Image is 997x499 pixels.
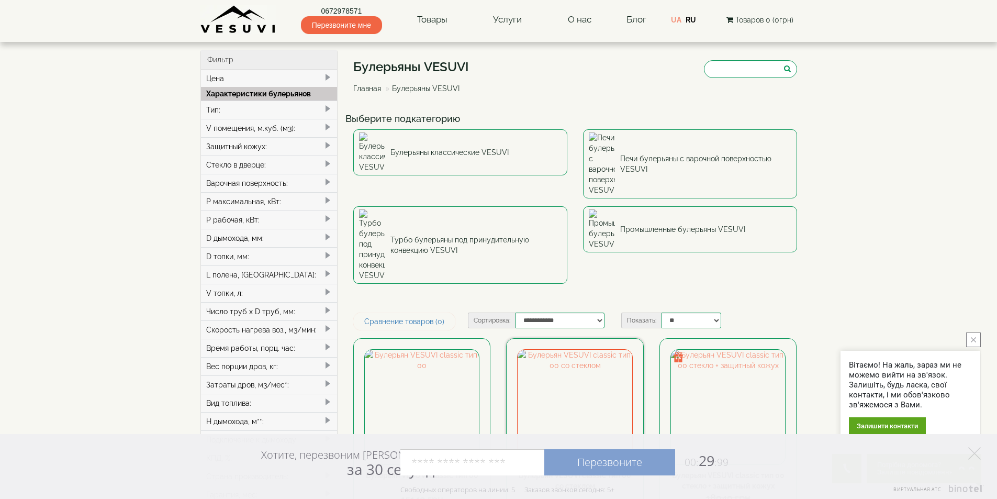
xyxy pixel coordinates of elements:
[583,206,797,252] a: Промышленные булерьяны VESUVI Промышленные булерьяны VESUVI
[359,132,385,172] img: Булерьяны классические VESUVI
[557,8,602,32] a: О нас
[201,265,338,284] div: L полена, [GEOGRAPHIC_DATA]:
[849,417,926,435] div: Залишити контакти
[353,60,469,74] h1: Булерьяны VESUVI
[365,350,479,464] img: Булерьян VESUVI classic тип 00
[261,448,441,478] div: Хотите, перезвоним [PERSON_NAME]
[201,375,338,394] div: Затраты дров, м3/мес*:
[201,101,338,119] div: Тип:
[621,313,662,328] label: Показать:
[483,8,532,32] a: Услуги
[383,83,460,94] li: Булерьяны VESUVI
[966,332,981,347] button: close button
[200,5,276,34] img: Завод VESUVI
[201,50,338,70] div: Фильтр
[201,210,338,229] div: P рабочая, кВт:
[673,352,684,362] img: gift
[626,14,646,25] a: Блог
[353,84,381,93] a: Главная
[301,16,382,34] span: Перезвоните мне
[201,229,338,247] div: D дымохода, мм:
[201,87,338,101] div: Характеристики булерьянов
[301,6,382,16] a: 0672978571
[968,447,981,460] a: Элемент управления
[201,137,338,156] div: Защитный кожух:
[353,129,567,175] a: Булерьяны классические VESUVI Булерьяны классические VESUVI
[201,174,338,192] div: Варочная поверхность:
[589,209,615,249] img: Промышленные булерьяны VESUVI
[201,357,338,375] div: Вес порции дров, кг:
[893,486,942,493] span: Виртуальная АТС
[685,456,699,469] span: 00:
[359,209,385,281] img: Турбо булерьяны под принудительную конвекцию VESUVI
[201,430,338,449] div: Подключение к дымоходу:
[723,14,797,26] button: Товаров 0 (0грн)
[686,16,696,24] a: RU
[201,302,338,320] div: Число труб x D труб, мм:
[201,156,338,174] div: Стекло в дверце:
[468,313,516,328] label: Сортировка:
[201,247,338,265] div: D топки, мм:
[518,350,632,464] img: Булерьян VESUVI classic тип 00 со стеклом
[201,412,338,430] div: H дымохода, м**:
[201,70,338,87] div: Цена
[714,456,729,469] span: :99
[671,16,681,24] a: UA
[347,459,441,479] span: за 30 секунд?
[407,8,458,32] a: Товары
[201,320,338,339] div: Скорость нагрева воз., м3/мин:
[353,313,455,330] a: Сравнение товаров (0)
[887,485,984,499] a: Элемент управления
[201,394,338,412] div: Вид топлива:
[849,360,972,410] div: Вітаємо! На жаль, зараз ми не можемо вийти на зв'язок. Залишіть, будь ласка, свої контакти, і ми ...
[583,129,797,198] a: Печи булерьяны с варочной поверхностью VESUVI Печи булерьяны с варочной поверхностью VESUVI
[201,339,338,357] div: Время работы, порц. час:
[345,114,805,124] h4: Выберите подкатегорию
[400,485,614,494] div: Свободных операторов на линии: 5 Заказов звонков сегодня: 5+
[735,16,793,24] span: Товаров 0 (0грн)
[671,350,785,464] img: Булерьян VESUVI classic тип 00 стекло + защитный кожух
[589,132,615,195] img: Печи булерьяны с варочной поверхностью VESUVI
[201,119,338,137] div: V помещения, м.куб. (м3):
[201,192,338,210] div: P максимальная, кВт:
[353,206,567,284] a: Турбо булерьяны под принудительную конвекцию VESUVI Турбо булерьяны под принудительную конвекцию ...
[675,451,729,470] span: 29
[201,284,338,302] div: V топки, л:
[544,449,675,475] a: Перезвоните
